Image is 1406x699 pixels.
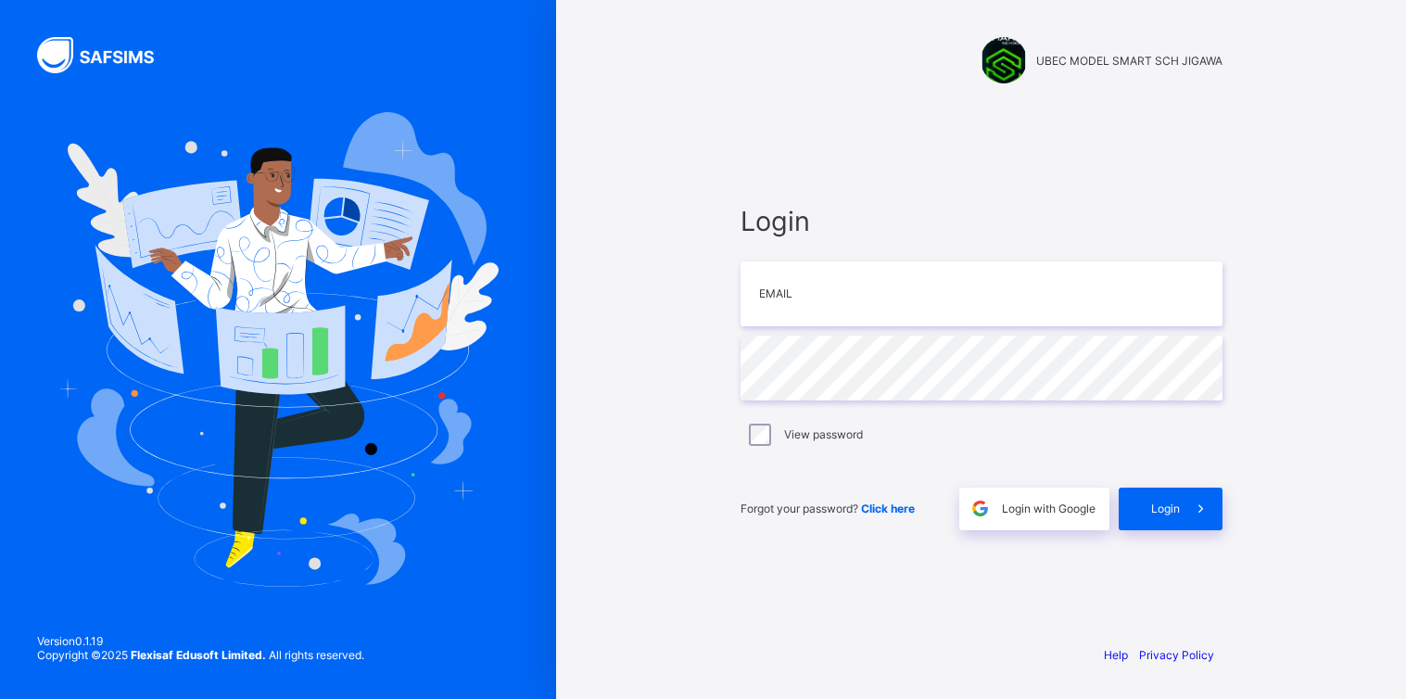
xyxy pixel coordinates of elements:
strong: Flexisaf Edusoft Limited. [131,648,266,662]
span: Login [741,205,1222,237]
span: Copyright © 2025 All rights reserved. [37,648,364,662]
img: google.396cfc9801f0270233282035f929180a.svg [969,498,991,519]
img: Hero Image [57,112,499,587]
span: UBEC MODEL SMART SCH JIGAWA [1036,54,1222,68]
span: Login [1151,502,1180,515]
span: Login with Google [1002,502,1096,515]
img: SAFSIMS Logo [37,37,176,73]
a: Help [1104,648,1128,662]
span: Forgot your password? [741,502,915,515]
a: Privacy Policy [1139,648,1214,662]
label: View password [784,427,863,441]
a: Click here [861,502,915,515]
span: Version 0.1.19 [37,634,364,648]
